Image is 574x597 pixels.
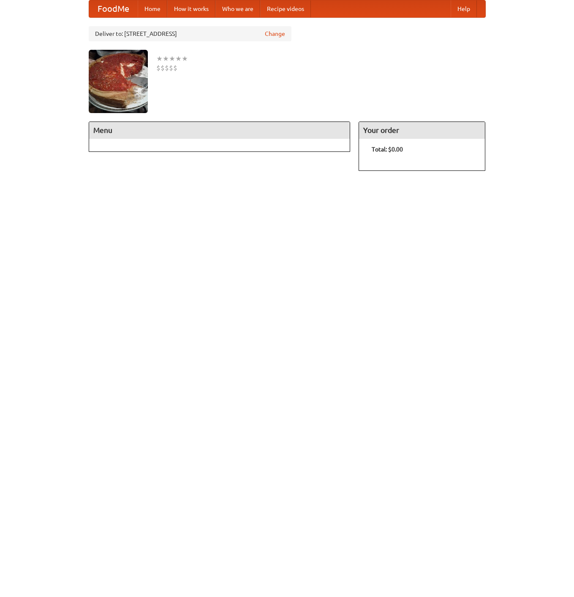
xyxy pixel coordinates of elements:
h4: Your order [359,122,485,139]
li: ★ [182,54,188,63]
a: Who we are [215,0,260,17]
li: $ [161,63,165,73]
li: $ [156,63,161,73]
li: ★ [175,54,182,63]
img: angular.jpg [89,50,148,113]
a: Change [265,30,285,38]
li: ★ [163,54,169,63]
h4: Menu [89,122,350,139]
li: ★ [169,54,175,63]
a: Recipe videos [260,0,311,17]
a: Home [138,0,167,17]
li: $ [173,63,177,73]
li: $ [169,63,173,73]
a: Help [451,0,477,17]
div: Deliver to: [STREET_ADDRESS] [89,26,291,41]
b: Total: $0.00 [372,146,403,153]
li: $ [165,63,169,73]
a: How it works [167,0,215,17]
a: FoodMe [89,0,138,17]
li: ★ [156,54,163,63]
